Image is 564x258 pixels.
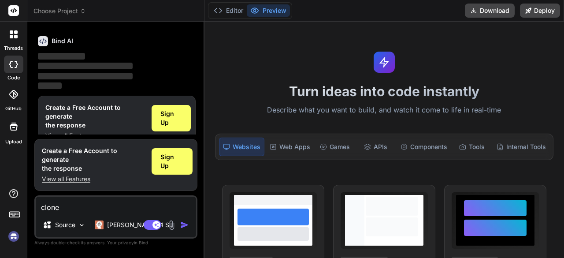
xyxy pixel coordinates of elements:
img: Pick Models [78,221,85,229]
span: ‌ [38,73,133,79]
p: Always double-check its answers. Your in Bind [34,239,197,247]
button: Deploy [520,4,560,18]
h6: Bind AI [52,37,73,45]
button: Download [465,4,515,18]
button: Preview [247,4,290,17]
span: Choose Project [33,7,86,15]
img: Claude 4 Sonnet [95,221,104,229]
label: GitHub [5,105,22,112]
div: Web Apps [266,138,314,156]
p: [PERSON_NAME] 4 S.. [107,221,173,229]
div: Websites [219,138,264,156]
p: Describe what you want to build, and watch it come to life in real-time [210,105,559,116]
button: Editor [210,4,247,17]
span: ‌ [38,53,85,60]
div: Games [315,138,354,156]
label: Upload [5,138,22,146]
textarea: clone [36,197,196,213]
span: ‌ [38,82,62,89]
span: privacy [118,240,134,245]
label: threads [4,45,23,52]
div: APIs [356,138,395,156]
h1: Turn ideas into code instantly [210,83,559,99]
p: View all Features [42,175,145,183]
div: Internal Tools [493,138,549,156]
p: View all Features [45,131,145,140]
img: attachment [167,220,177,230]
h1: Create a Free Account to generate the response [42,146,145,173]
div: Tools [453,138,491,156]
span: ‌ [38,63,133,69]
div: Components [397,138,451,156]
label: code [7,74,20,82]
span: Sign Up [160,109,182,127]
img: icon [180,221,189,229]
img: signin [6,229,21,244]
p: Source [55,221,75,229]
h1: Create a Free Account to generate the response [45,103,145,130]
span: Sign Up [160,153,184,170]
